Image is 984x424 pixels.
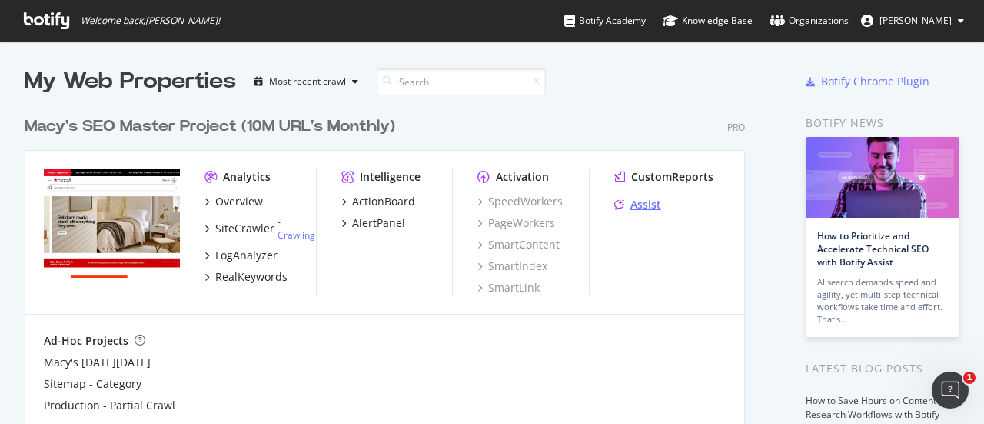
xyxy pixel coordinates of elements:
a: RealKeywords [204,269,288,285]
div: Intelligence [360,169,421,185]
img: How to Prioritize and Accelerate Technical SEO with Botify Assist [806,137,959,218]
div: Activation [496,169,549,185]
div: LogAnalyzer [215,248,278,263]
div: Botify Chrome Plugin [821,74,929,89]
span: Welcome back, [PERSON_NAME] ! [81,15,220,27]
iframe: Intercom live chat [932,372,969,409]
div: Ad-Hoc Projects [44,333,128,349]
div: Overview [215,194,263,209]
a: AlertPanel [341,215,405,231]
div: Pro [727,121,745,134]
div: Knowledge Base [663,13,753,28]
img: www.macys.com [44,169,180,279]
div: AI search demands speed and agility, yet multi-step technical workflows take time and effort. Tha... [817,276,948,326]
a: SpeedWorkers [477,194,563,209]
a: SmartIndex [477,259,547,274]
div: Most recent crawl [269,77,346,86]
span: 1 [963,372,976,384]
div: Botify news [806,115,959,132]
a: SmartContent [477,237,560,252]
a: Macy's [DATE][DATE] [44,355,151,370]
span: Corinne Tynan [879,14,952,27]
div: Botify Academy [564,13,646,28]
div: CustomReports [631,169,713,185]
a: Sitemap - Category [44,376,141,392]
a: Assist [614,197,661,212]
div: Analytics [223,169,271,185]
a: LogAnalyzer [204,248,278,263]
a: Macy's SEO Master Project (10M URL's Monthly) [25,115,401,138]
a: PageWorkers [477,215,555,231]
div: AlertPanel [352,215,405,231]
a: SmartLink [477,280,540,295]
input: Search [377,68,546,95]
a: SiteCrawler- Crawling [204,215,315,242]
a: Overview [204,194,263,209]
div: RealKeywords [215,269,288,285]
a: Production - Partial Crawl [44,398,175,413]
div: Assist [630,197,661,212]
a: CustomReports [614,169,713,185]
a: ActionBoard [341,194,415,209]
div: ActionBoard [352,194,415,209]
div: - [278,215,315,242]
a: How to Prioritize and Accelerate Technical SEO with Botify Assist [817,229,929,269]
a: Crawling [278,229,315,242]
div: Macy's SEO Master Project (10M URL's Monthly) [25,115,395,138]
a: Botify Chrome Plugin [806,74,929,89]
div: Organizations [770,13,849,28]
div: My Web Properties [25,66,236,97]
button: Most recent crawl [248,69,364,94]
button: [PERSON_NAME] [849,8,976,33]
div: SiteCrawler [215,221,274,236]
div: Latest Blog Posts [806,360,959,377]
